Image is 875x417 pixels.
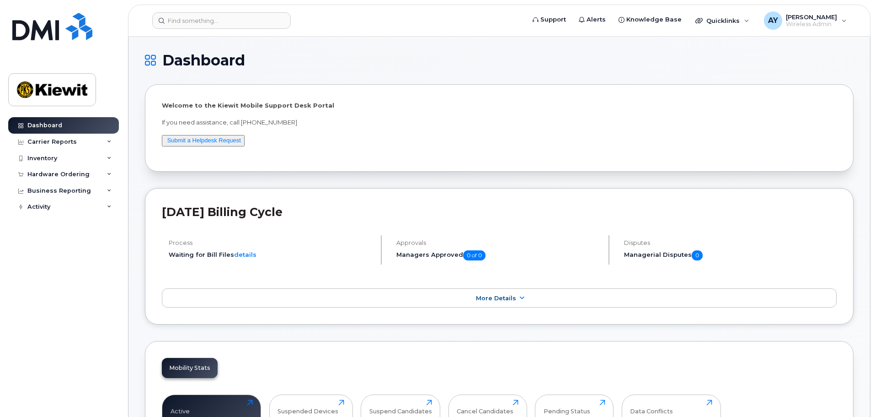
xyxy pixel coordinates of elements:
[162,135,245,146] button: Submit a Helpdesk Request
[396,239,601,246] h4: Approvals
[167,137,241,144] a: Submit a Helpdesk Request
[457,400,513,415] div: Cancel Candidates
[162,118,837,127] p: If you need assistance, call [PHONE_NUMBER]
[162,101,837,110] p: Welcome to the Kiewit Mobile Support Desk Portal
[835,377,868,410] iframe: Messenger Launcher
[171,400,190,415] div: Active
[277,400,338,415] div: Suspended Devices
[544,400,590,415] div: Pending Status
[169,250,373,259] li: Waiting for Bill Files
[162,205,837,219] h2: [DATE] Billing Cycle
[169,239,373,246] h4: Process
[369,400,432,415] div: Suspend Candidates
[396,250,601,260] h5: Managers Approved
[476,295,516,302] span: More Details
[624,239,837,246] h4: Disputes
[630,400,673,415] div: Data Conflicts
[463,250,486,260] span: 0 of 0
[162,54,245,67] span: Dashboard
[692,250,703,260] span: 0
[234,251,256,258] a: details
[624,250,837,260] h5: Managerial Disputes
